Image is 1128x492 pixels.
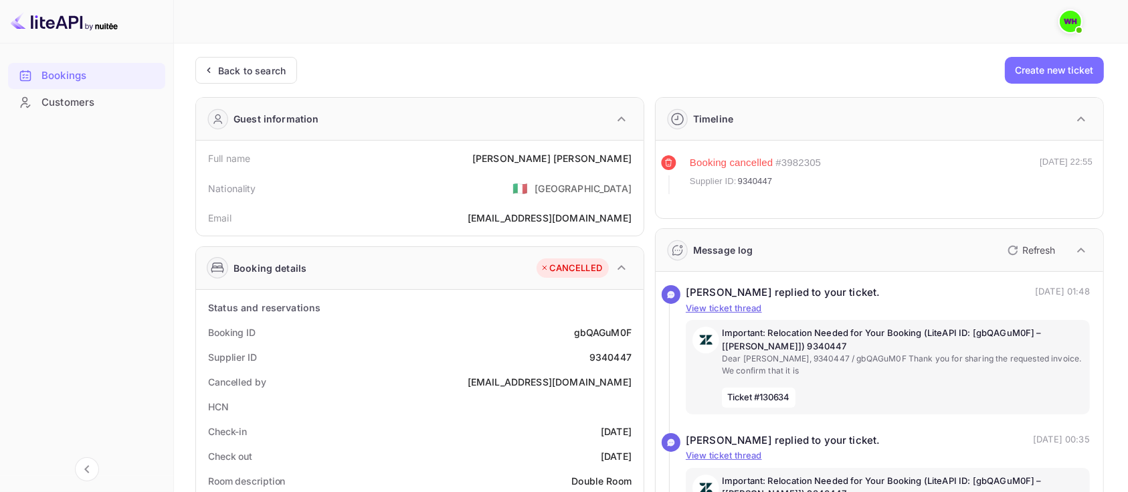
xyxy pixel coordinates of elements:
[41,95,159,110] div: Customers
[208,474,285,488] div: Room description
[722,327,1083,353] p: Important: Relocation Needed for Your Booking (LiteAPI ID: [gbQAGuM0F] – [[PERSON_NAME]]) 9340447
[1022,243,1055,257] p: Refresh
[535,181,632,195] div: [GEOGRAPHIC_DATA]
[692,327,719,353] img: AwvSTEc2VUhQAAAAAElFTkSuQmCC
[468,375,632,389] div: [EMAIL_ADDRESS][DOMAIN_NAME]
[1033,433,1090,448] p: [DATE] 00:35
[693,112,733,126] div: Timeline
[1040,155,1093,194] div: [DATE] 22:55
[8,63,165,89] div: Bookings
[41,68,159,84] div: Bookings
[686,449,1090,463] p: View ticket thread
[472,151,632,165] div: [PERSON_NAME] [PERSON_NAME]
[8,90,165,116] div: Customers
[775,155,821,171] div: # 3982305
[686,433,880,448] div: [PERSON_NAME] replied to your ticket.
[686,302,1090,315] p: View ticket thread
[75,457,99,481] button: Collapse navigation
[208,375,266,389] div: Cancelled by
[233,112,319,126] div: Guest information
[601,449,632,463] div: [DATE]
[738,175,773,188] span: 9340447
[722,388,795,408] span: Ticket #130634
[208,301,320,315] div: Status and reservations
[540,262,602,275] div: CANCELLED
[722,353,1083,377] p: Dear [PERSON_NAME], 9340447 / gbQAGuM0F Thank you for sharing the requested invoice. We confirm t...
[690,155,773,171] div: Booking cancelled
[8,63,165,88] a: Bookings
[208,325,256,339] div: Booking ID
[512,176,528,200] span: United States
[11,11,118,32] img: LiteAPI logo
[208,211,231,225] div: Email
[571,474,632,488] div: Double Room
[1005,57,1104,84] button: Create new ticket
[589,350,632,364] div: 9340447
[208,181,256,195] div: Nationality
[208,449,252,463] div: Check out
[1060,11,1081,32] img: walid harrass
[574,325,632,339] div: gbQAGuM0F
[208,350,257,364] div: Supplier ID
[218,64,286,78] div: Back to search
[686,285,880,301] div: [PERSON_NAME] replied to your ticket.
[208,151,250,165] div: Full name
[208,400,229,414] div: HCN
[601,424,632,438] div: [DATE]
[468,211,632,225] div: [EMAIL_ADDRESS][DOMAIN_NAME]
[693,243,753,257] div: Message log
[1035,285,1090,301] p: [DATE] 01:48
[233,261,306,275] div: Booking details
[1000,240,1060,261] button: Refresh
[8,90,165,114] a: Customers
[690,175,737,188] span: Supplier ID:
[208,424,247,438] div: Check-in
